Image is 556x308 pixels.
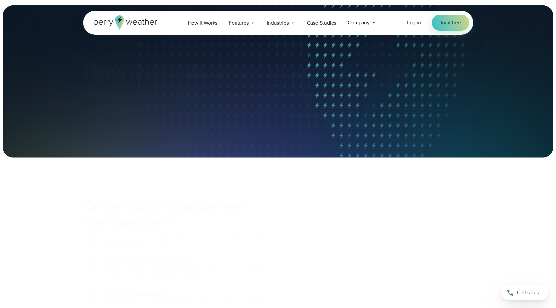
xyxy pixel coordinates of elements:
[188,19,218,27] span: How it Works
[301,16,342,30] a: Case Studies
[348,19,370,27] span: Company
[440,19,461,27] span: Try it free
[407,19,421,27] a: Log in
[267,19,289,27] span: Industries
[182,16,223,30] a: How it Works
[501,285,548,300] a: Call sales
[229,19,248,27] span: Features
[432,15,469,31] a: Try it free
[307,19,337,27] span: Case Studies
[407,19,421,26] span: Log in
[517,289,539,297] span: Call sales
